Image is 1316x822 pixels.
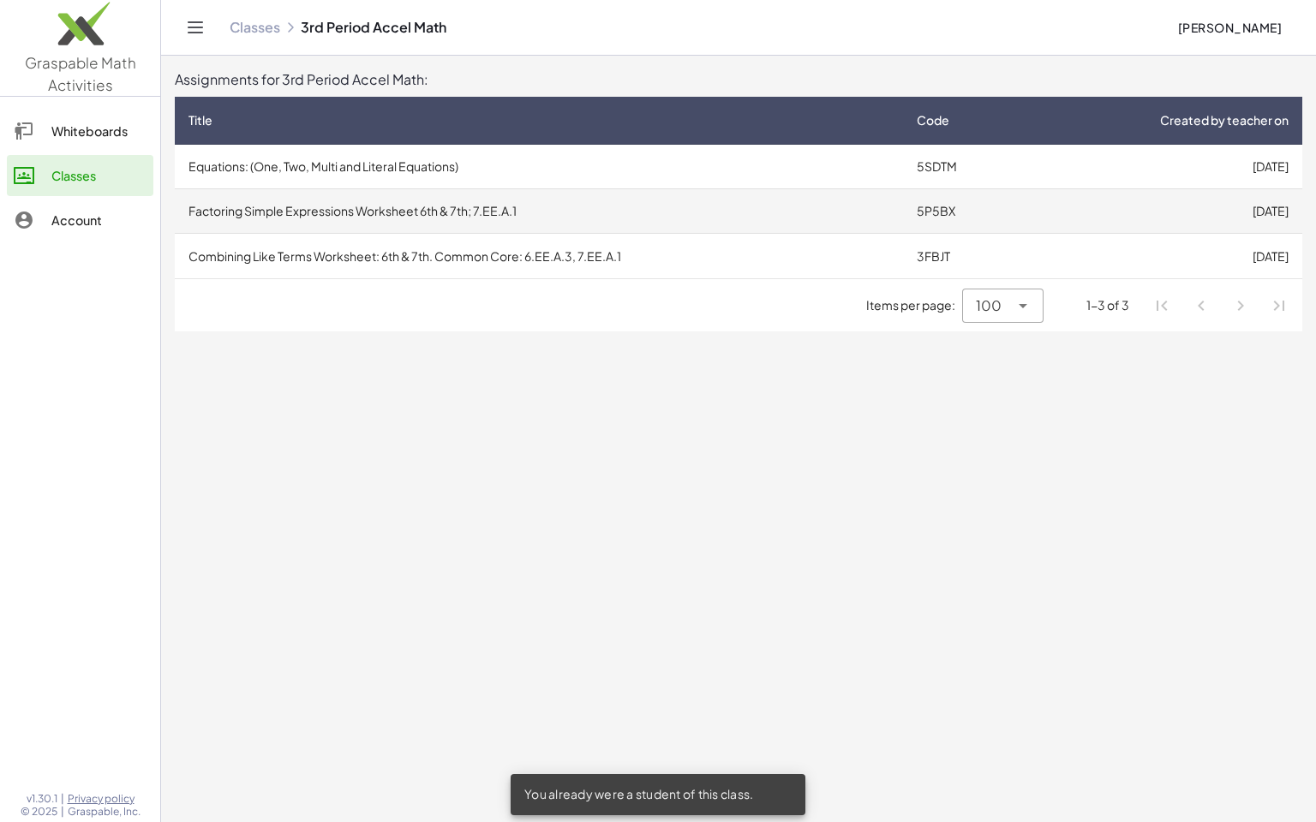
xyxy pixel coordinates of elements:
[1027,145,1302,189] td: [DATE]
[182,14,209,41] button: Toggle navigation
[1160,111,1289,129] span: Created by teacher on
[175,145,903,189] td: Equations: (One, Two, Multi and Literal Equations)
[976,295,1002,316] span: 100
[51,210,147,230] div: Account
[903,145,1026,189] td: 5SDTM
[1027,189,1302,234] td: [DATE]
[175,234,903,278] td: Combining Like Terms Worksheet: 6th & 7th. Common Core: 6.EE.A.3, 7.EE.A.1
[1027,234,1302,278] td: [DATE]
[68,792,141,806] a: Privacy policy
[230,19,280,36] a: Classes
[1086,296,1129,314] div: 1-3 of 3
[21,805,57,819] span: © 2025
[175,69,1302,90] div: Assignments for 3rd Period Accel Math:
[68,805,141,819] span: Graspable, Inc.
[7,110,153,152] a: Whiteboards
[51,165,147,186] div: Classes
[917,111,949,129] span: Code
[175,189,903,234] td: Factoring Simple Expressions Worksheet 6th & 7th; 7.EE.A.1
[7,200,153,241] a: Account
[61,805,64,819] span: |
[903,189,1026,234] td: 5P5BX
[1143,286,1299,325] nav: Pagination Navigation
[1163,12,1295,43] button: [PERSON_NAME]
[511,774,805,815] div: You already were a student of this class.
[188,111,212,129] span: Title
[27,792,57,806] span: v1.30.1
[866,296,962,314] span: Items per page:
[51,121,147,141] div: Whiteboards
[903,234,1026,278] td: 3FBJT
[25,53,136,94] span: Graspable Math Activities
[7,155,153,196] a: Classes
[61,792,64,806] span: |
[1177,20,1282,35] span: [PERSON_NAME]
